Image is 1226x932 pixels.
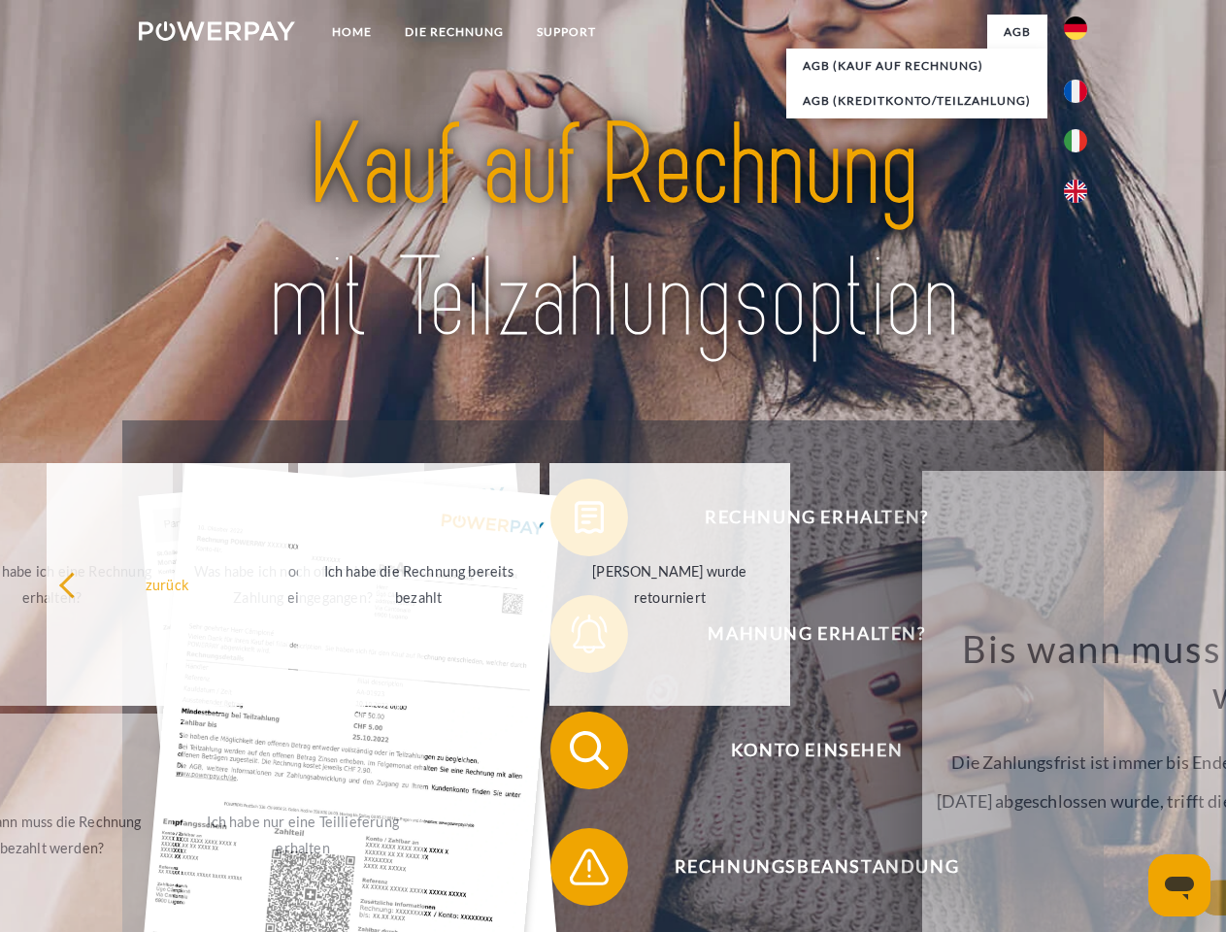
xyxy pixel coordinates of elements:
[1064,180,1087,203] img: en
[520,15,613,50] a: SUPPORT
[1064,17,1087,40] img: de
[1064,129,1087,152] img: it
[185,93,1041,372] img: title-powerpay_de.svg
[561,558,779,611] div: [PERSON_NAME] wurde retourniert
[550,712,1055,789] button: Konto einsehen
[310,558,528,611] div: Ich habe die Rechnung bereits bezahlt
[315,15,388,50] a: Home
[139,21,295,41] img: logo-powerpay-white.svg
[565,726,613,775] img: qb_search.svg
[579,479,1054,556] span: Rechnung erhalten?
[565,843,613,891] img: qb_warning.svg
[194,809,413,861] div: Ich habe nur eine Teillieferung erhalten
[550,828,1055,906] button: Rechnungsbeanstandung
[1064,80,1087,103] img: fr
[1148,854,1210,916] iframe: Schaltfläche zum Öffnen des Messaging-Fensters
[987,15,1047,50] a: agb
[58,571,277,597] div: zurück
[579,712,1054,789] span: Konto einsehen
[786,83,1047,118] a: AGB (Kreditkonto/Teilzahlung)
[579,828,1054,906] span: Rechnungsbeanstandung
[579,595,1054,673] span: Mahnung erhalten?
[786,49,1047,83] a: AGB (Kauf auf Rechnung)
[388,15,520,50] a: DIE RECHNUNG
